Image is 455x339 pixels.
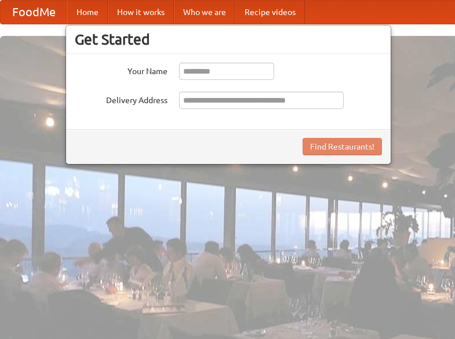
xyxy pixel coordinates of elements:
[108,1,174,24] a: How it works
[75,31,382,48] h3: Get Started
[75,63,168,77] label: Your Name
[75,92,168,106] label: Delivery Address
[303,138,382,155] button: Find Restaurants!
[235,1,305,24] a: Recipe videos
[1,1,67,24] a: FoodMe
[67,1,108,24] a: Home
[174,1,235,24] a: Who we are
